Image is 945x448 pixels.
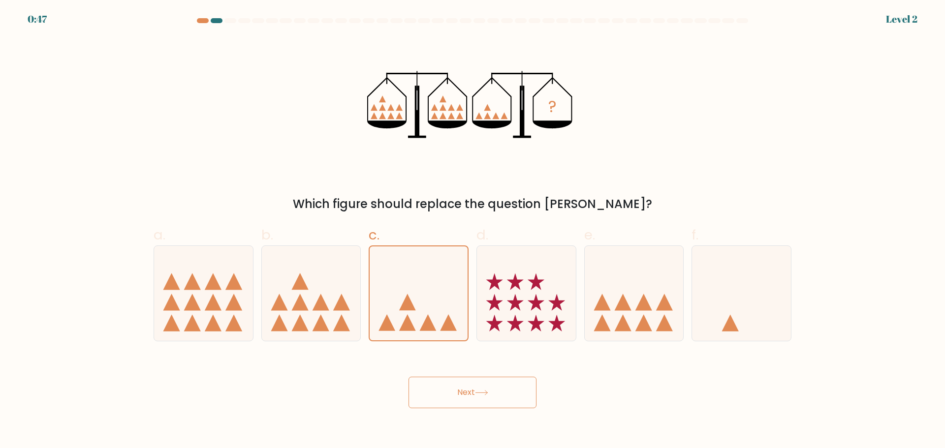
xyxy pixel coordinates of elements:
[28,12,47,27] div: 0:47
[584,225,595,244] span: e.
[154,225,165,244] span: a.
[159,195,786,213] div: Which figure should replace the question [PERSON_NAME]?
[549,96,557,118] tspan: ?
[261,225,273,244] span: b.
[476,225,488,244] span: d.
[369,225,379,244] span: c.
[409,377,536,408] button: Next
[692,225,698,244] span: f.
[886,12,917,27] div: Level 2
